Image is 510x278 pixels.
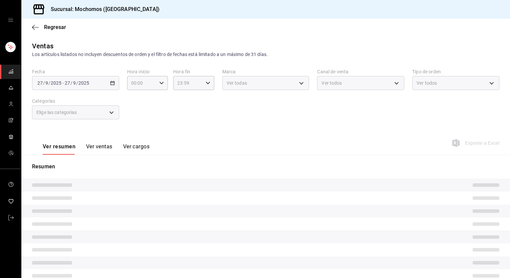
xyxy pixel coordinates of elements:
[412,69,499,74] label: Tipo de orden
[76,80,78,86] span: /
[64,80,70,86] input: --
[48,80,50,86] span: /
[43,80,45,86] span: /
[62,80,64,86] span: -
[321,80,342,86] span: Ver todos
[227,80,247,86] span: Ver todas
[86,143,112,155] button: Ver ventas
[37,80,43,86] input: --
[70,80,72,86] span: /
[50,80,62,86] input: ----
[32,41,53,51] div: Ventas
[222,69,309,74] label: Marca
[173,69,214,74] label: Hora fin
[32,163,499,171] p: Resumen
[8,17,13,23] button: open drawer
[32,69,119,74] label: Fecha
[417,80,437,86] span: Ver todos
[127,69,168,74] label: Hora inicio
[78,80,89,86] input: ----
[44,24,66,30] span: Regresar
[45,5,160,13] h3: Sucursal: Mochomos ([GEOGRAPHIC_DATA])
[43,143,150,155] div: navigation tabs
[73,80,76,86] input: --
[36,109,77,116] span: Elige las categorías
[317,69,404,74] label: Canal de venta
[32,99,119,103] label: Categorías
[43,143,75,155] button: Ver resumen
[123,143,150,155] button: Ver cargos
[32,51,499,58] div: Los artículos listados no incluyen descuentos de orden y el filtro de fechas está limitado a un m...
[45,80,48,86] input: --
[32,24,66,30] button: Regresar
